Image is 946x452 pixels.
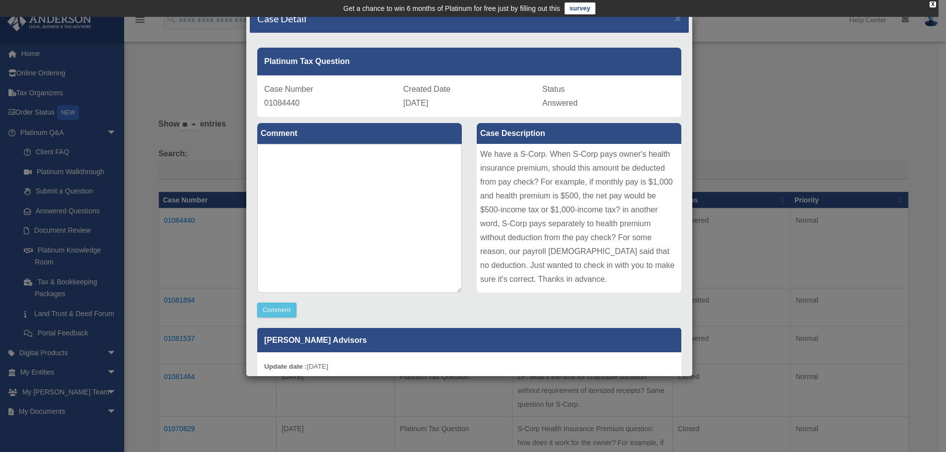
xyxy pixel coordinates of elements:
[477,144,681,293] div: We have a S-Corp. When S-Corp pays owner's health insurance premium, should this amount be deduct...
[264,363,328,370] small: [DATE]
[930,1,936,7] div: close
[257,123,462,144] label: Comment
[264,363,307,370] b: Update date :
[542,99,578,107] span: Answered
[675,12,681,24] span: ×
[343,2,560,14] div: Get a chance to win 6 months of Platinum for free just by filling out this
[675,13,681,23] button: Close
[565,2,595,14] a: survey
[477,123,681,144] label: Case Description
[257,328,681,352] p: [PERSON_NAME] Advisors
[257,48,681,75] div: Platinum Tax Question
[542,85,565,93] span: Status
[264,99,299,107] span: 01084440
[403,85,450,93] span: Created Date
[257,11,306,25] h4: Case Detail
[257,303,296,318] button: Comment
[403,99,428,107] span: [DATE]
[264,85,313,93] span: Case Number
